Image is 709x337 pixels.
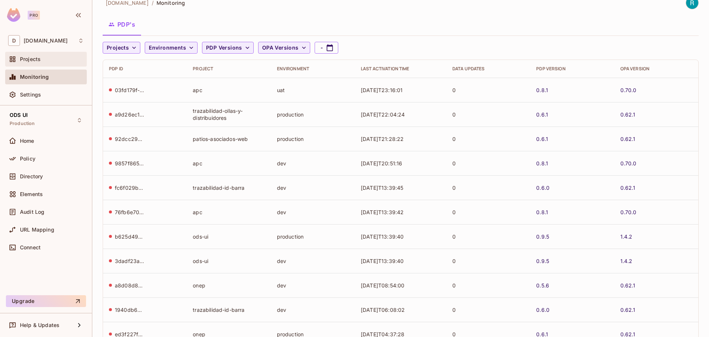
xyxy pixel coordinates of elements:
td: apc [187,200,271,224]
button: - [315,42,338,54]
div: Data Updates [452,66,524,72]
a: 0.6.0 [536,306,549,313]
td: uat [271,78,355,102]
button: OPA Versions [258,42,310,54]
span: Directory [20,173,43,179]
button: PDP's [103,15,141,34]
button: PDP Versions [202,42,254,54]
td: [DATE]T13:39:40 [355,249,446,273]
a: 0.62.1 [620,111,636,118]
td: dev [271,200,355,224]
span: Workspace: deacero.com [24,38,68,44]
td: 0 [446,249,530,273]
span: Environments [149,43,186,53]
span: Connect [20,245,41,250]
span: D [8,35,20,46]
button: Projects [103,42,140,54]
span: ODS UI [10,112,28,118]
td: production [271,127,355,151]
td: 0 [446,200,530,224]
td: patios-asociados-web [187,127,271,151]
img: SReyMgAAAABJRU5ErkJggg== [7,8,20,22]
td: trazabilidad-ollas-y-distribuidores [187,102,271,127]
td: 0 [446,175,530,200]
td: ods-ui [187,224,271,249]
a: 0.6.0 [536,184,549,191]
div: 1940db68-82de-4f08-9e92-6310bb096942 [115,306,144,313]
td: apc [187,151,271,175]
a: 0.70.0 [620,87,637,94]
td: 0 [446,151,530,175]
td: [DATE]T13:39:45 [355,175,446,200]
td: [DATE]T13:39:42 [355,200,446,224]
a: 0.62.1 [620,306,636,313]
td: dev [271,273,355,297]
td: [DATE]T22:04:24 [355,102,446,127]
a: 1.4.2 [620,257,633,264]
td: trazabilidad-id-barra [187,297,271,322]
td: 0 [446,127,530,151]
div: OPA Version [620,66,692,72]
td: 0 [446,224,530,249]
a: 0.8.1 [536,209,548,216]
td: dev [271,175,355,200]
a: 0.62.1 [620,282,636,289]
div: fc6f029b-19ae-4214-9fa8-721f7af7a50a [115,184,144,191]
span: Projects [20,56,41,62]
span: Monitoring [20,74,49,80]
td: dev [271,151,355,175]
td: [DATE]T23:16:01 [355,78,446,102]
div: Last Activation Time [361,66,441,72]
span: OPA Versions [262,43,299,53]
div: 76fb6e70-f9b2-40f9-97f3-e54210a7bb31 [115,209,144,216]
div: 9857f865-f5ae-4f5f-b336-ceb1ee834177 [115,160,144,167]
td: 0 [446,78,530,102]
td: [DATE]T13:39:40 [355,224,446,249]
a: 0.6.1 [536,135,548,142]
a: 0.70.0 [620,209,637,216]
div: 03fd179f-fa7e-481e-a9eb-a7f54799f530 [115,87,144,94]
td: [DATE]T08:54:00 [355,273,446,297]
span: Settings [20,92,41,98]
span: Help & Updates [20,322,59,328]
div: Project [193,66,265,72]
span: Policy [20,156,35,162]
td: apc [187,78,271,102]
div: PDP ID [109,66,181,72]
span: Home [20,138,34,144]
a: 0.62.1 [620,135,636,142]
td: production [271,224,355,249]
div: Environment [277,66,349,72]
div: PDP Version [536,66,608,72]
td: [DATE]T21:28:22 [355,127,446,151]
button: Upgrade [6,295,86,307]
div: Pro [28,11,40,20]
div: 92dcc29d-e37f-464c-9dfb-a30a09954bd6 [115,135,144,142]
a: 0.9.5 [536,233,549,240]
span: Projects [107,43,129,53]
div: a9d26ec1-9982-4de1-8e8e-6325387828ef [115,111,144,118]
td: trazabilidad-id-barra [187,175,271,200]
td: 0 [446,273,530,297]
span: Elements [20,191,43,197]
span: PDP Versions [206,43,242,53]
div: b625d49c-5a4c-48ac-9fd2-5a94625f1542 [115,233,144,240]
button: Environments [145,42,198,54]
a: 0.62.1 [620,184,636,191]
td: dev [271,249,355,273]
a: 0.8.1 [536,87,548,94]
a: 0.6.1 [536,111,548,118]
a: 0.5.6 [536,282,549,289]
td: onep [187,273,271,297]
a: 0.8.1 [536,160,548,167]
div: 3dadf23a-93bb-4520-8b68-1b8398c42d0e [115,257,144,264]
a: 0.70.0 [620,160,637,167]
td: 0 [446,102,530,127]
span: Audit Log [20,209,44,215]
td: production [271,102,355,127]
td: ods-ui [187,249,271,273]
a: 1.4.2 [620,233,633,240]
span: Production [10,121,35,127]
td: [DATE]T20:51:16 [355,151,446,175]
td: 0 [446,297,530,322]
